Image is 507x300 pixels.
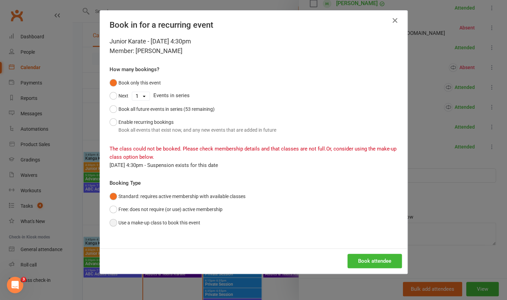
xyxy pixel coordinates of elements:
[110,161,398,169] div: [DATE] 4:30pm - Suspension exists for this date
[118,126,276,134] div: Book all events that exist now, and any new events that are added in future
[110,37,398,56] div: Junior Karate - [DATE] 4:30pm Member: [PERSON_NAME]
[110,146,326,152] span: The class could not be booked. Please check membership details and that classes are not full.
[118,105,215,113] div: Book all future events in series (53 remaining)
[110,65,159,74] label: How many bookings?
[110,203,223,216] button: Free: does not require (or use) active membership
[110,76,161,89] button: Book only this event
[110,179,141,187] label: Booking Type
[110,216,200,229] button: Use a make-up class to book this event
[21,277,26,282] span: 3
[390,15,401,26] button: Close
[7,277,23,293] iframe: Intercom live chat
[110,190,245,203] button: Standard: requires active membership with available classes
[110,20,398,30] h4: Book in for a recurring event
[110,89,398,102] div: Events in series
[110,89,128,102] button: Next
[347,254,402,268] button: Book attendee
[110,103,215,116] button: Book all future events in series (53 remaining)
[110,146,396,160] span: Or, consider using the make-up class option below.
[110,116,276,136] button: Enable recurring bookingsBook all events that exist now, and any new events that are added in future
